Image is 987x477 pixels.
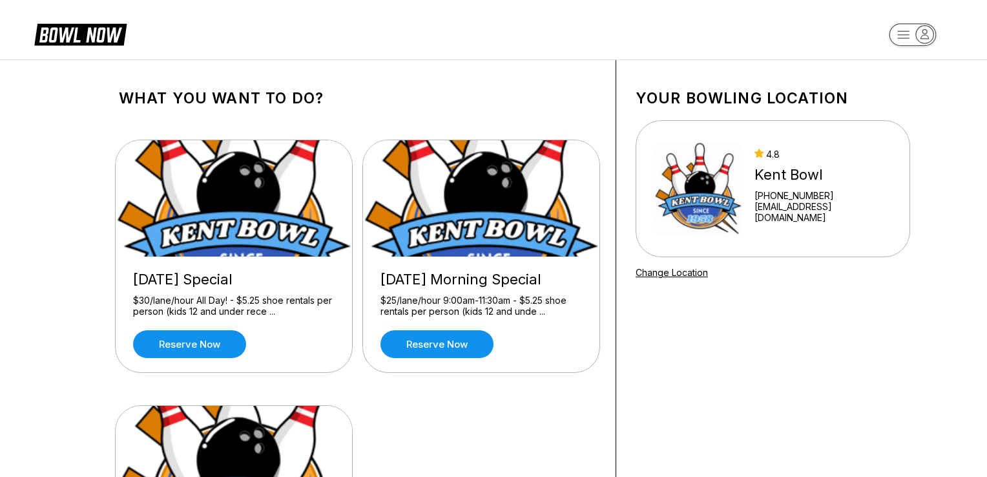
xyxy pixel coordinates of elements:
[754,190,893,201] div: [PHONE_NUMBER]
[754,201,893,223] a: [EMAIL_ADDRESS][DOMAIN_NAME]
[133,295,335,317] div: $30/lane/hour All Day! - $5.25 shoe rentals per person (kids 12 and under rece ...
[363,140,601,257] img: Sunday Morning Special
[754,166,893,184] div: Kent Bowl
[119,89,596,107] h1: What you want to do?
[754,149,893,160] div: 4.8
[636,89,910,107] h1: Your bowling location
[380,295,582,317] div: $25/lane/hour 9:00am-11:30am - $5.25 shoe rentals per person (kids 12 and unde ...
[380,271,582,288] div: [DATE] Morning Special
[380,330,493,358] a: Reserve now
[133,271,335,288] div: [DATE] Special
[636,267,708,278] a: Change Location
[116,140,353,257] img: Wednesday Special
[133,330,246,358] a: Reserve now
[653,140,743,237] img: Kent Bowl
